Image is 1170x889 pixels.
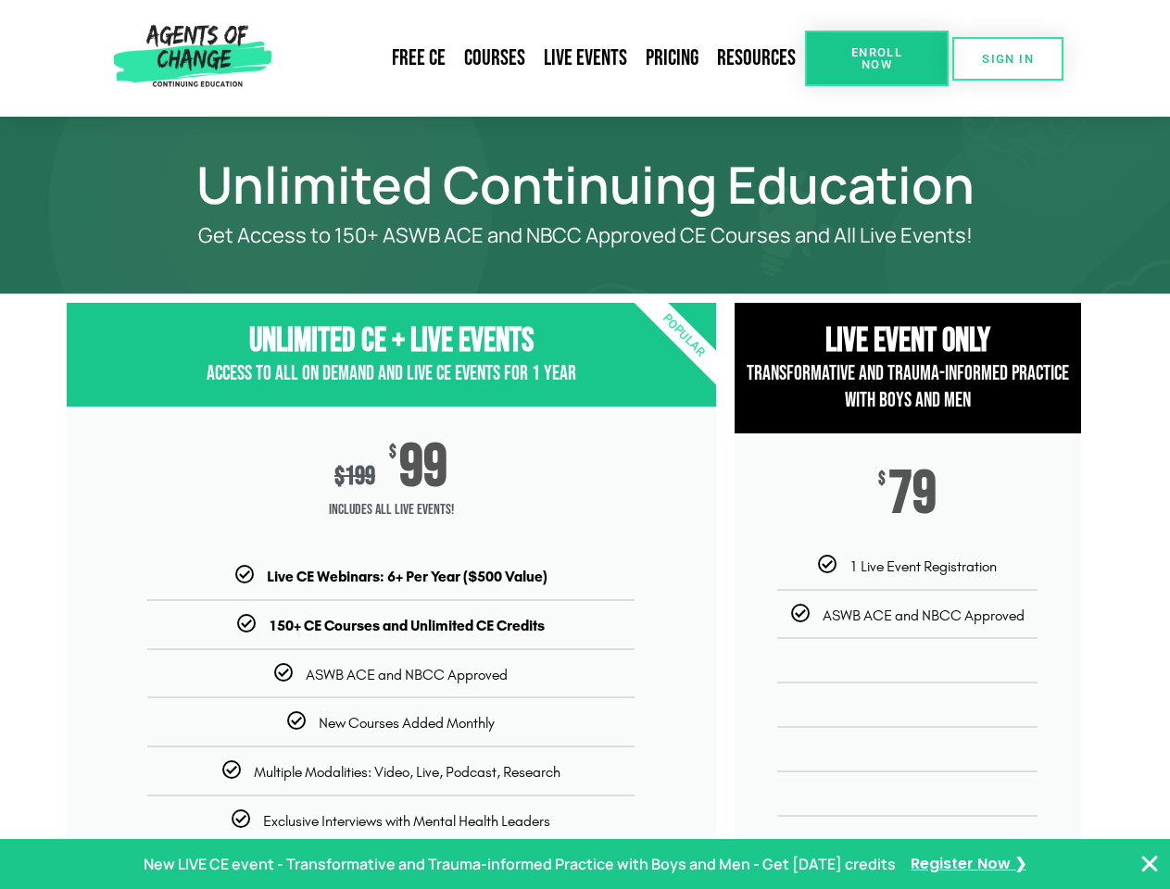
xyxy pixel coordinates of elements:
span: ASWB ACE and NBCC Approved [306,666,508,683]
b: 150+ CE Courses and Unlimited CE Credits [269,617,545,634]
span: Exclusive Interviews with Mental Health Leaders [263,812,550,830]
span: Transformative and Trauma-informed Practice with Boys and Men [747,361,1069,413]
h3: Unlimited CE + Live Events [67,321,716,361]
a: Register Now ❯ [911,851,1026,878]
a: Courses [455,37,535,80]
span: 1 Live Event Registration [849,557,997,575]
a: Free CE [383,37,455,80]
span: $ [878,470,886,489]
span: Multiple Modalities: Video, Live, Podcast, Research [254,763,560,781]
span: SIGN IN [982,53,1034,65]
a: Enroll Now [805,31,949,86]
h3: Live Event Only [735,321,1081,361]
span: ASWB ACE and NBCC Approved [823,607,1025,624]
div: 199 [334,461,375,492]
span: 79 [888,470,937,519]
span: Access to All On Demand and Live CE Events for 1 year [207,361,576,386]
span: Enroll Now [835,46,919,70]
div: Popular [576,229,790,443]
a: SIGN IN [952,37,1063,81]
a: Pricing [636,37,708,80]
span: $ [389,444,396,462]
a: Resources [708,37,805,80]
nav: Menu [279,37,805,80]
h1: Unlimited Continuing Education [57,163,1113,206]
p: Get Access to 150+ ASWB ACE and NBCC Approved CE Courses and All Live Events! [132,224,1039,247]
a: Live Events [535,37,636,80]
span: $ [334,461,345,492]
p: New LIVE CE event - Transformative and Trauma-informed Practice with Boys and Men - Get [DATE] cr... [144,851,896,878]
span: Includes ALL Live Events! [67,492,716,529]
span: New Courses Added Monthly [319,714,495,732]
span: 99 [399,444,447,492]
button: Close Banner [1139,853,1161,875]
b: Live CE Webinars: 6+ Per Year ($500 Value) [267,568,547,585]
